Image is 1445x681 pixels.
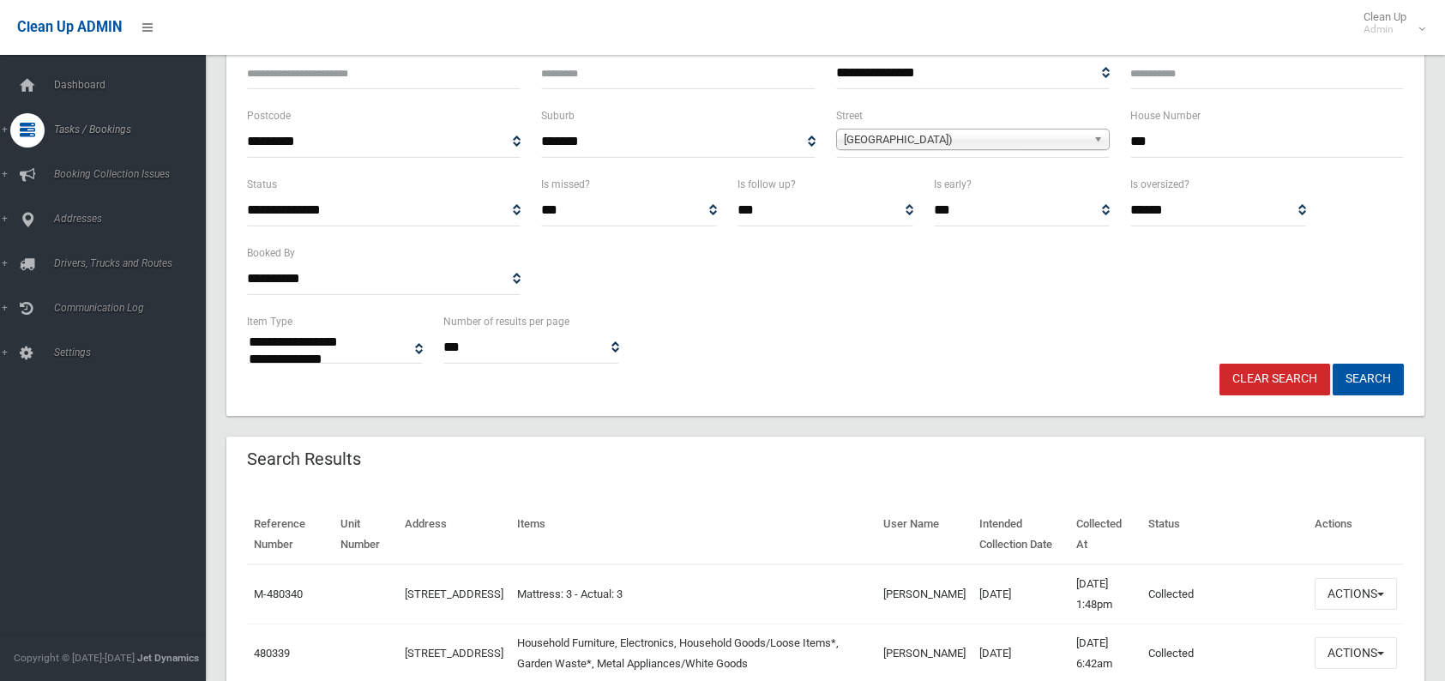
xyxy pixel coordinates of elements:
button: Search [1333,364,1404,395]
span: [GEOGRAPHIC_DATA]) [844,130,1087,150]
label: House Number [1130,106,1201,125]
span: Drivers, Trucks and Routes [49,257,219,269]
span: Dashboard [49,79,219,91]
label: Is early? [934,175,972,194]
header: Search Results [226,443,382,476]
small: Admin [1364,23,1406,36]
label: Item Type [247,312,292,331]
a: M-480340 [254,588,303,600]
th: User Name [876,505,972,564]
span: Clean Up [1355,10,1424,36]
td: [PERSON_NAME] [876,564,972,624]
label: Street [836,106,863,125]
span: Copyright © [DATE]-[DATE] [14,652,135,664]
a: [STREET_ADDRESS] [405,647,503,660]
button: Actions [1315,637,1397,669]
label: Is oversized? [1130,175,1189,194]
th: Status [1141,505,1308,564]
td: Collected [1141,564,1308,624]
label: Booked By [247,244,295,262]
strong: Jet Dynamics [137,652,199,664]
td: [DATE] 1:48pm [1069,564,1141,624]
td: [DATE] [972,564,1069,624]
span: Booking Collection Issues [49,168,219,180]
span: Clean Up ADMIN [17,19,122,35]
a: Clear Search [1219,364,1330,395]
label: Status [247,175,277,194]
a: [STREET_ADDRESS] [405,588,503,600]
a: 480339 [254,647,290,660]
label: Number of results per page [443,312,569,331]
label: Postcode [247,106,291,125]
th: Reference Number [247,505,334,564]
span: Addresses [49,213,219,225]
label: Suburb [541,106,575,125]
span: Settings [49,347,219,359]
label: Is missed? [541,175,590,194]
th: Intended Collection Date [972,505,1069,564]
span: Tasks / Bookings [49,124,219,136]
th: Items [510,505,876,564]
button: Actions [1315,578,1397,610]
td: Mattress: 3 - Actual: 3 [510,564,876,624]
th: Collected At [1069,505,1141,564]
label: Is follow up? [738,175,796,194]
th: Actions [1308,505,1404,564]
th: Address [398,505,510,564]
th: Unit Number [334,505,398,564]
span: Communication Log [49,302,219,314]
